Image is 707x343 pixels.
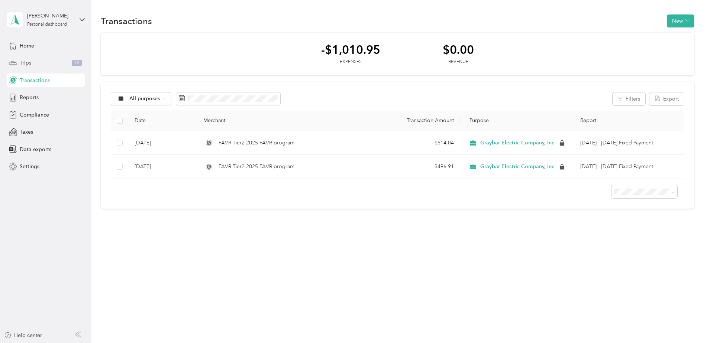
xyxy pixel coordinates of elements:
span: Data exports [20,146,51,153]
span: Transactions [20,76,50,84]
span: Compliance [20,111,49,119]
h1: Transactions [101,17,152,25]
div: - $514.04 [367,139,454,147]
span: Home [20,42,34,50]
th: Date [129,111,197,131]
div: $0.00 [443,43,474,56]
span: Taxes [20,128,33,136]
div: Revenue [443,59,474,65]
span: 13 [72,60,82,66]
button: Export [649,92,684,105]
span: Settings [20,163,39,170]
button: Help center [4,331,42,339]
span: Trips [20,59,31,67]
div: Personal dashboard [27,22,67,27]
div: - $496.91 [367,163,454,171]
span: All purposes [129,96,160,101]
button: Filters [613,92,645,105]
td: [DATE] [129,155,197,179]
div: Expenses [321,59,380,65]
span: Purpose [466,117,489,124]
td: Oct 1 - 31, 2025 Fixed Payment [574,131,684,155]
td: Sep 1 - 30, 2025 Fixed Payment [574,155,684,179]
span: Graybar Electric Company, Inc [480,140,554,146]
span: FAVR Tier2 2025 FAVR program [219,163,294,171]
td: [DATE] [129,131,197,155]
th: Report [574,111,684,131]
div: [PERSON_NAME] [27,12,74,20]
button: New [667,14,694,27]
span: FAVR Tier2 2025 FAVR program [219,139,294,147]
th: Transaction Amount [361,111,460,131]
th: Merchant [197,111,361,131]
span: Reports [20,94,39,101]
div: -$1,010.95 [321,43,380,56]
iframe: Everlance-gr Chat Button Frame [665,301,707,343]
span: Graybar Electric Company, Inc [480,163,554,170]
